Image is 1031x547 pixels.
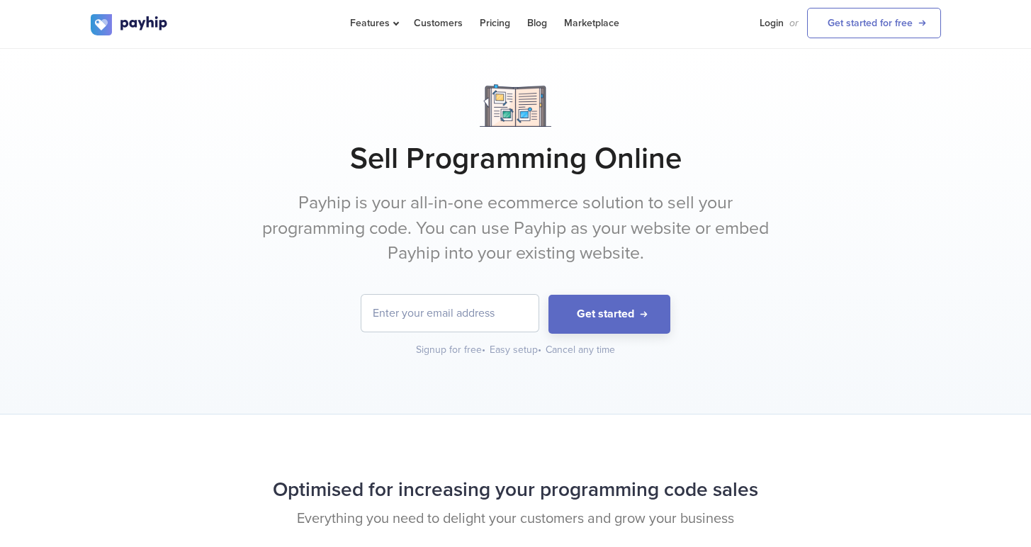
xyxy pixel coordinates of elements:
img: Notebook.png [480,84,551,127]
span: Features [350,17,397,29]
div: Signup for free [416,343,487,357]
span: • [482,344,485,356]
p: Payhip is your all-in-one ecommerce solution to sell your programming code. You can use Payhip as... [250,191,782,266]
img: logo.svg [91,14,169,35]
div: Cancel any time [546,343,615,357]
span: • [538,344,541,356]
p: Everything you need to delight your customers and grow your business [91,509,941,529]
a: Get started for free [807,8,941,38]
div: Easy setup [490,343,543,357]
button: Get started [548,295,670,334]
h2: Optimised for increasing your programming code sales [91,471,941,509]
h1: Sell Programming Online [91,141,941,176]
input: Enter your email address [361,295,539,332]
